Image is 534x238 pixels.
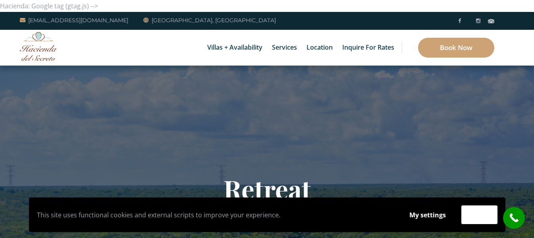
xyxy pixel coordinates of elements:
a: [GEOGRAPHIC_DATA], [GEOGRAPHIC_DATA] [143,15,276,25]
a: call [503,207,525,229]
p: This site uses functional cookies and external scripts to improve your experience. [37,209,394,221]
a: Services [268,30,301,66]
a: Book Now [418,38,494,58]
button: Accept [461,205,497,224]
button: My settings [402,206,453,224]
img: Awesome Logo [20,32,58,61]
i: call [505,209,523,227]
a: Location [303,30,337,66]
a: [EMAIL_ADDRESS][DOMAIN_NAME] [20,15,128,25]
img: Tripadvisor_logomark.svg [488,19,494,23]
a: Inquire for Rates [338,30,398,66]
a: Villas + Availability [203,30,266,66]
